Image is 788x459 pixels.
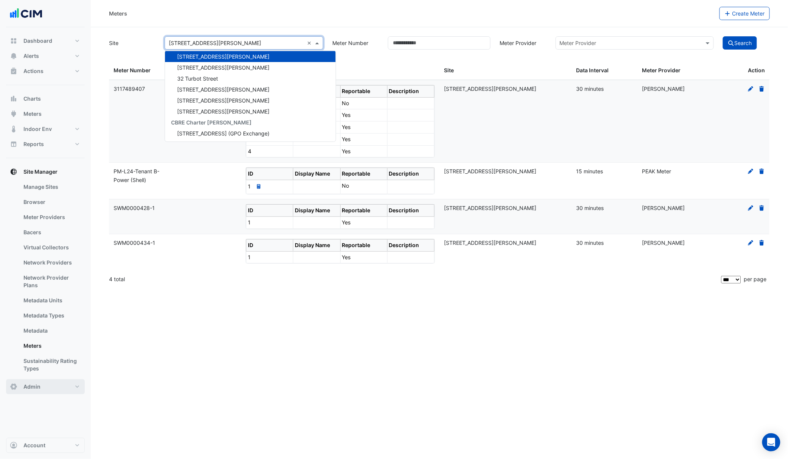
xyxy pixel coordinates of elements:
th: Display Name [293,168,340,180]
span: Account [23,442,45,449]
img: Company Logo [9,6,43,21]
span: 30 minutes [576,205,604,211]
app-icon: Reports [10,140,17,148]
span: Dashboard [23,37,52,45]
a: Delete [758,168,765,174]
td: Yes [340,121,387,134]
td: Yes [340,109,387,121]
a: Metadata [17,323,85,338]
span: Data Interval [576,67,609,73]
span: [STREET_ADDRESS][PERSON_NAME] [177,53,269,60]
a: Virtual Collectors [17,240,85,255]
button: Create Meter [719,7,770,20]
span: Alerts [23,52,39,60]
a: Meters [17,338,85,353]
th: Description [387,239,434,251]
th: Reportable [340,168,387,180]
span: 30 minutes [576,86,604,92]
th: Display Name [293,239,340,251]
a: Meter Providers [17,210,85,225]
th: Reportable [340,85,387,97]
app-icon: Indoor Env [10,125,17,133]
button: Site Manager [6,164,85,179]
span: per page [744,276,767,282]
span: Site [444,67,454,73]
td: Yes [340,145,387,157]
th: Description [387,85,434,97]
span: 15 minutes [576,168,603,174]
span: [STREET_ADDRESS] (GPO Exchange) [177,130,269,137]
th: ID [246,239,293,251]
button: Search [723,36,757,50]
th: ID [246,205,293,217]
span: 275 George Street [444,205,536,211]
span: 1 [248,254,251,260]
button: Admin [6,379,85,394]
a: Delete [758,205,765,211]
td: No [340,97,387,109]
a: Bacers [17,225,85,240]
th: Reportable [340,239,387,251]
span: Actions [23,67,44,75]
span: Meter Provider [642,67,681,73]
span: Yurika [642,240,685,246]
span: Clear [307,39,313,47]
a: Delete [758,240,765,246]
app-icon: Meters [10,110,17,118]
div: Open Intercom Messenger [762,433,780,451]
a: Metadata Units [17,293,85,308]
span: 30 minutes [576,240,604,246]
app-icon: Admin [10,383,17,391]
app-icon: Dashboard [10,37,17,45]
span: 1 [248,183,251,190]
app-icon: Charts [10,95,17,103]
label: Meter Provider [500,36,536,50]
button: Dashboard [6,33,85,48]
td: Yes [340,133,387,145]
span: CBRE Charter [PERSON_NAME] [171,119,252,126]
span: 3 [248,136,251,142]
fa-icon: Recalculate Meter Data [257,184,260,190]
th: Description [387,168,434,180]
span: Indoor Env [23,125,52,133]
span: 32 Turbot Street [177,75,218,82]
app-icon: Site Manager [10,168,17,176]
button: Alerts [6,48,85,64]
th: Reportable [340,205,387,217]
span: [STREET_ADDRESS][PERSON_NAME] [177,64,269,71]
th: Description [387,205,434,217]
a: Sustainability Rating Types [17,353,85,376]
span: Create Meter [732,10,765,17]
button: Meters [6,106,85,121]
td: Yes [340,217,387,229]
a: Metadata Types [17,308,85,323]
a: Browser [17,194,85,210]
a: Network Provider Plans [17,270,85,293]
th: Display Name [293,205,340,217]
span: 275 George Street [444,86,536,92]
button: Account [6,438,85,453]
span: [STREET_ADDRESS][PERSON_NAME] [177,86,269,93]
span: 275 George Street [444,240,536,246]
span: PM-L24-Tenant B-Power (Shell) [114,168,159,183]
label: Site [109,36,118,50]
label: Meter Number [332,36,368,50]
span: Charts [23,95,41,103]
a: Network Providers [17,255,85,270]
button: Charts [6,91,85,106]
div: Options List [165,51,336,142]
td: No [340,180,387,194]
a: Manage Sites [17,179,85,194]
span: Meter Number [114,67,151,73]
button: Actions [6,64,85,79]
span: Site Manager [23,168,58,176]
span: 3117489407 [114,86,145,92]
div: Site Manager [6,179,85,379]
span: SWM0000434-1 [114,240,155,246]
app-icon: Alerts [10,52,17,60]
span: 1 [248,219,251,226]
th: ID [246,168,293,180]
div: Meters [109,9,127,17]
span: [STREET_ADDRESS] [177,141,227,148]
span: Yurika [642,205,685,211]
